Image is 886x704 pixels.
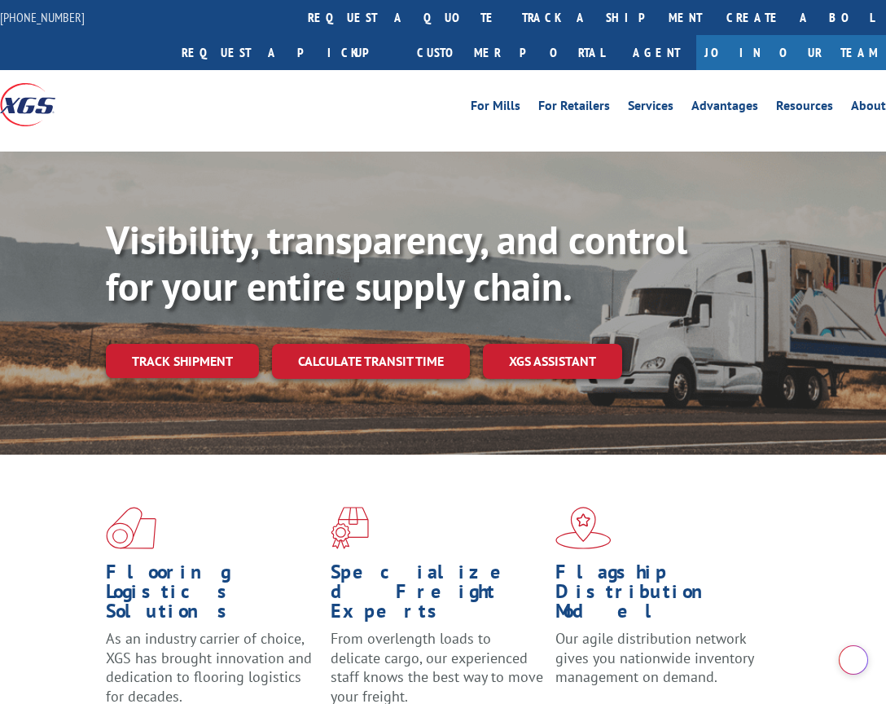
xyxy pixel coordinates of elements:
[555,507,612,549] img: xgs-icon-flagship-distribution-model-red
[106,562,318,629] h1: Flooring Logistics Solutions
[331,507,369,549] img: xgs-icon-focused-on-flooring-red
[331,562,543,629] h1: Specialized Freight Experts
[696,35,886,70] a: Join Our Team
[628,99,673,117] a: Services
[538,99,610,117] a: For Retailers
[483,344,622,379] a: XGS ASSISTANT
[471,99,520,117] a: For Mills
[405,35,616,70] a: Customer Portal
[106,507,156,549] img: xgs-icon-total-supply-chain-intelligence-red
[106,344,259,378] a: Track shipment
[776,99,833,117] a: Resources
[616,35,696,70] a: Agent
[555,629,753,687] span: Our agile distribution network gives you nationwide inventory management on demand.
[691,99,758,117] a: Advantages
[851,99,886,117] a: About
[555,562,768,629] h1: Flagship Distribution Model
[106,214,687,312] b: Visibility, transparency, and control for your entire supply chain.
[169,35,405,70] a: Request a pickup
[272,344,470,379] a: Calculate transit time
